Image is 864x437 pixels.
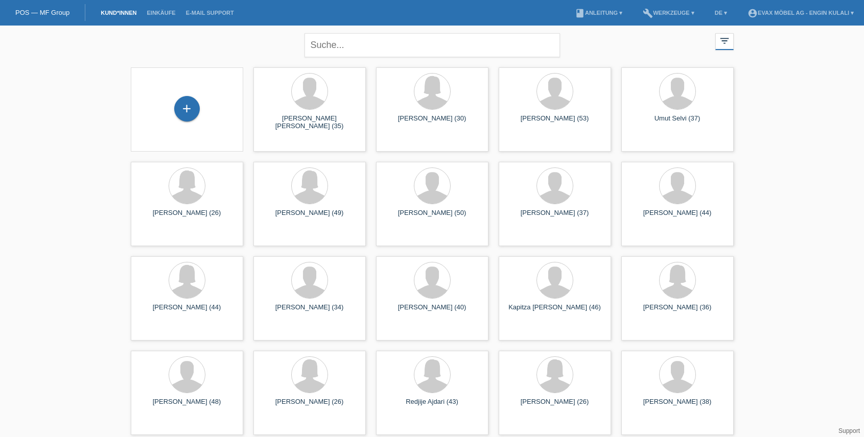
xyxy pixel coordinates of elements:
div: Kapitza [PERSON_NAME] (46) [507,303,603,320]
div: [PERSON_NAME] (49) [262,209,358,225]
div: [PERSON_NAME] (48) [139,398,235,414]
a: Support [838,427,860,434]
a: Einkäufe [142,10,180,16]
a: buildWerkzeuge ▾ [638,10,699,16]
div: [PERSON_NAME] (40) [384,303,480,320]
a: POS — MF Group [15,9,69,16]
div: [PERSON_NAME] (44) [139,303,235,320]
a: Kund*innen [96,10,142,16]
div: [PERSON_NAME] (44) [629,209,726,225]
div: [PERSON_NAME] (37) [507,209,603,225]
div: Redjije Ajdari (43) [384,398,480,414]
i: build [643,8,653,18]
div: [PERSON_NAME] [PERSON_NAME] (35) [262,114,358,131]
div: [PERSON_NAME] (26) [507,398,603,414]
a: bookAnleitung ▾ [570,10,627,16]
div: [PERSON_NAME] (50) [384,209,480,225]
i: book [575,8,585,18]
input: Suche... [305,33,560,57]
div: [PERSON_NAME] (34) [262,303,358,320]
a: account_circleEVAX Möbel AG - Engin Kulali ▾ [742,10,859,16]
div: [PERSON_NAME] (26) [139,209,235,225]
div: [PERSON_NAME] (53) [507,114,603,131]
div: [PERSON_NAME] (36) [629,303,726,320]
div: Kund*in hinzufügen [175,100,199,117]
div: [PERSON_NAME] (26) [262,398,358,414]
i: account_circle [748,8,758,18]
div: [PERSON_NAME] (38) [629,398,726,414]
div: [PERSON_NAME] (30) [384,114,480,131]
i: filter_list [719,35,730,46]
a: E-Mail Support [181,10,239,16]
div: Umut Selvi (37) [629,114,726,131]
a: DE ▾ [710,10,732,16]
